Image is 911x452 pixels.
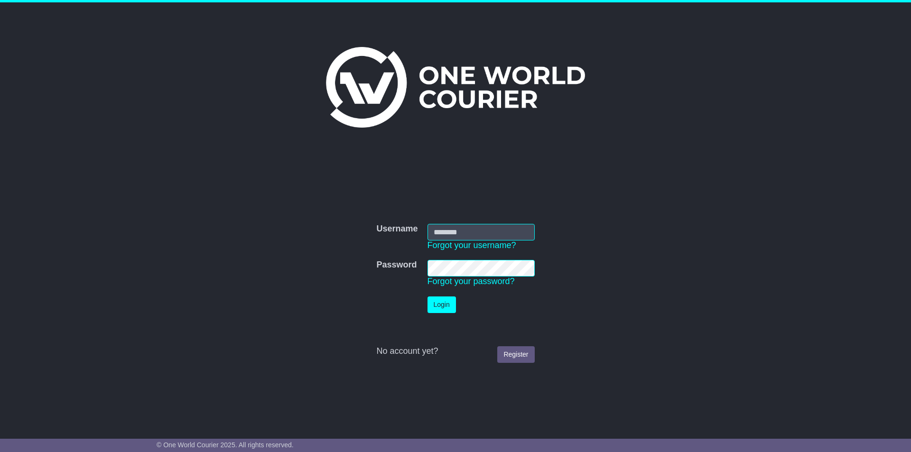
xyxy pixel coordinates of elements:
a: Forgot your password? [428,277,515,286]
div: No account yet? [376,346,534,357]
button: Login [428,296,456,313]
label: Password [376,260,417,270]
img: One World [326,47,585,128]
span: © One World Courier 2025. All rights reserved. [157,441,294,449]
a: Forgot your username? [428,240,516,250]
a: Register [497,346,534,363]
label: Username [376,224,418,234]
